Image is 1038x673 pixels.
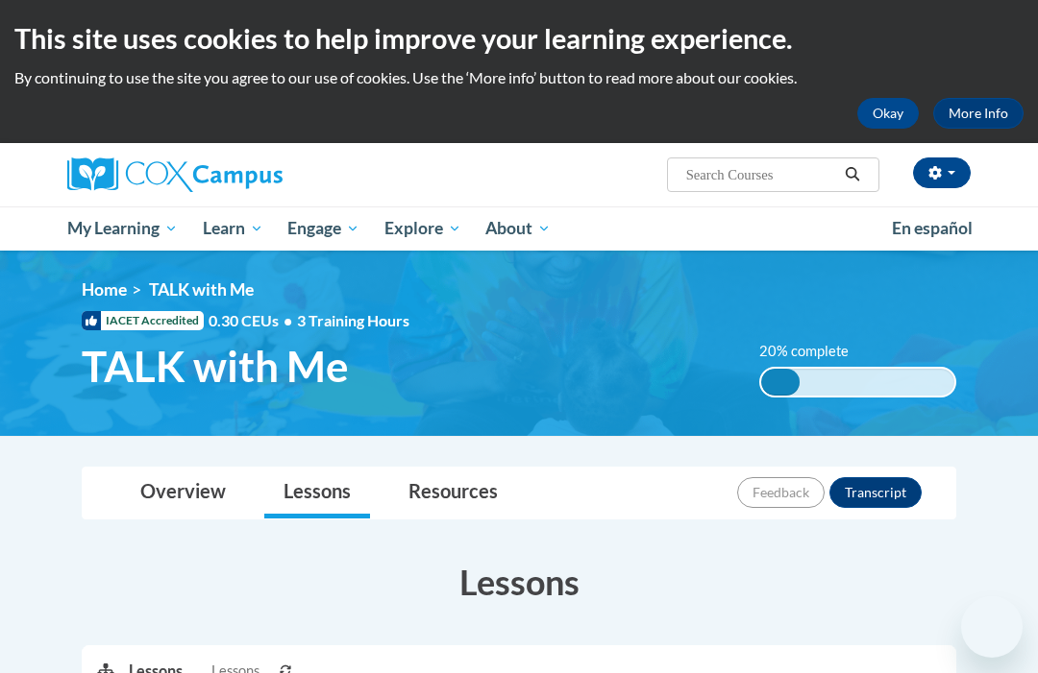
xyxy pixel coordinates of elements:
[203,217,263,240] span: Learn
[190,206,276,251] a: Learn
[913,157,971,188] button: Account Settings
[82,341,349,392] span: TALK with Me
[961,596,1023,658] iframe: Button to launch messaging window
[67,217,178,240] span: My Learning
[149,279,254,300] span: TALK with Me
[474,206,564,251] a: About
[82,311,204,330] span: IACET Accredited
[82,279,127,300] a: Home
[287,217,359,240] span: Engage
[892,218,973,238] span: En español
[372,206,474,251] a: Explore
[829,477,922,508] button: Transcript
[761,369,800,396] div: 20% complete
[209,310,297,331] span: 0.30 CEUs
[879,208,985,249] a: En español
[284,311,292,329] span: •
[275,206,372,251] a: Engage
[485,217,551,240] span: About
[14,67,1024,88] p: By continuing to use the site you agree to our use of cookies. Use the ‘More info’ button to read...
[384,217,461,240] span: Explore
[55,206,190,251] a: My Learning
[67,157,283,192] img: Cox Campus
[857,98,919,129] button: Okay
[82,558,956,606] h3: Lessons
[121,468,245,518] a: Overview
[264,468,370,518] a: Lessons
[759,341,870,362] label: 20% complete
[14,19,1024,58] h2: This site uses cookies to help improve your learning experience.
[297,311,409,329] span: 3 Training Hours
[67,157,349,192] a: Cox Campus
[53,206,985,251] div: Main menu
[838,163,867,186] button: Search
[933,98,1024,129] a: More Info
[389,468,517,518] a: Resources
[684,163,838,186] input: Search Courses
[737,477,825,508] button: Feedback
